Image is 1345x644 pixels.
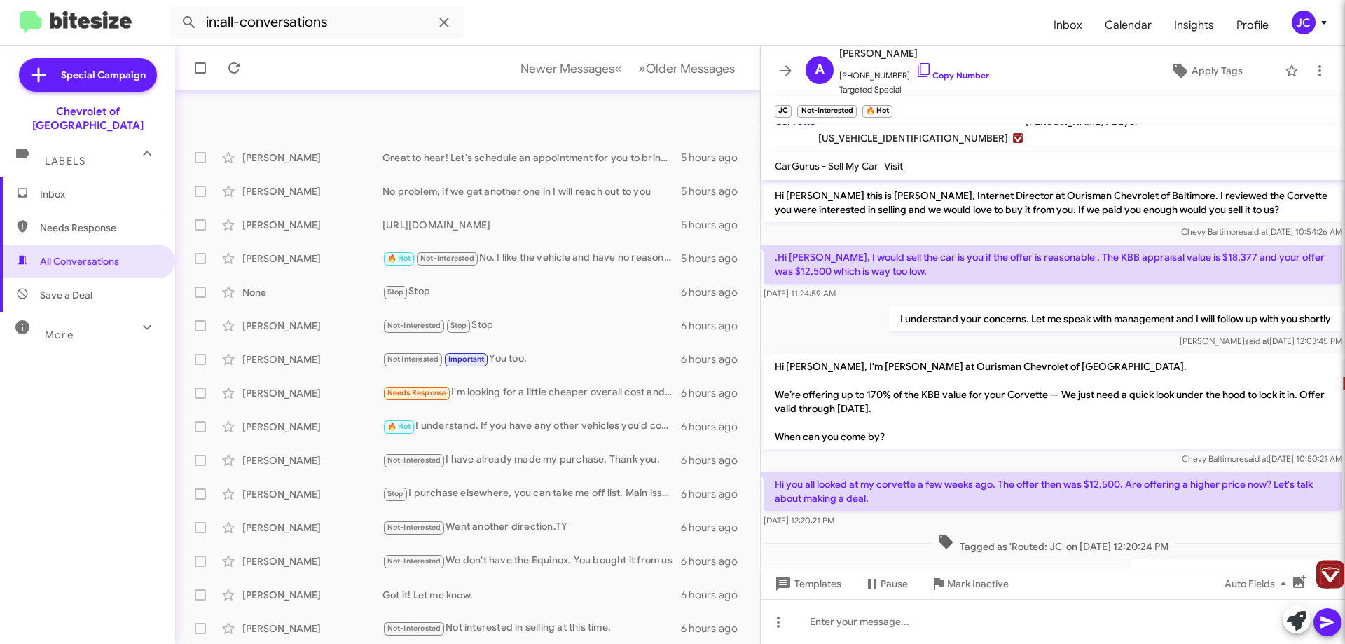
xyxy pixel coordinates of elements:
[681,218,749,232] div: 5 hours ago
[448,355,485,364] span: Important
[1134,58,1278,83] button: Apply Tags
[681,420,749,434] div: 6 hours ago
[815,59,825,81] span: A
[916,70,989,81] a: Copy Number
[513,54,743,83] nav: Page navigation example
[681,252,749,266] div: 5 hours ago
[45,329,74,341] span: More
[382,519,681,535] div: Went another direction.TY
[646,61,735,76] span: Older Messages
[19,58,157,92] a: Special Campaign
[681,487,749,501] div: 6 hours ago
[947,571,1009,596] span: Mark Inactive
[764,354,1342,449] p: Hi [PERSON_NAME], I'm [PERSON_NAME] at Ourisman Chevrolet of [GEOGRAPHIC_DATA]. We’re offering up...
[387,523,441,532] span: Not-Interested
[242,218,382,232] div: [PERSON_NAME]
[387,624,441,633] span: Not-Interested
[1131,559,1342,584] p: How many miles are on the Corvette now?
[839,62,989,83] span: [PHONE_NUMBER]
[681,622,749,636] div: 6 hours ago
[242,453,382,467] div: [PERSON_NAME]
[862,105,892,118] small: 🔥 Hot
[242,252,382,266] div: [PERSON_NAME]
[382,418,681,434] div: I understand. If you have any other vehicles you'd consider selling, let me know. Were you in the...
[242,554,382,568] div: [PERSON_NAME]
[1225,5,1280,46] a: Profile
[387,254,411,263] span: 🔥 Hot
[242,352,382,366] div: [PERSON_NAME]
[382,553,681,569] div: We don't have the Equinox. You bought it from us
[1180,336,1342,346] span: [PERSON_NAME] [DATE] 12:03:45 PM
[889,306,1342,331] p: I understand your concerns. Let me speak with management and I will follow up with you shortly
[764,472,1342,511] p: Hi you all looked at my corvette a few weeks ago. The offer then was $12,500. Are offering a high...
[839,45,989,62] span: [PERSON_NAME]
[1243,226,1268,237] span: said at
[1213,571,1303,596] button: Auto Fields
[40,221,159,235] span: Needs Response
[40,254,119,268] span: All Conversations
[764,245,1342,284] p: .Hi [PERSON_NAME], I would sell the car is you if the offer is reasonable . The KBB appraisal val...
[1225,571,1292,596] span: Auto Fields
[242,487,382,501] div: [PERSON_NAME]
[919,571,1020,596] button: Mark Inactive
[61,68,146,82] span: Special Campaign
[797,105,856,118] small: Not-Interested
[382,385,681,401] div: I'm looking for a little cheaper overall cost and a different color. I like the blue, cypress gra...
[1245,336,1269,346] span: said at
[772,571,841,596] span: Templates
[382,184,681,198] div: No problem, if we get another one in I will reach out to you
[681,453,749,467] div: 6 hours ago
[1042,5,1094,46] a: Inbox
[382,351,681,367] div: You too.
[681,151,749,165] div: 5 hours ago
[382,588,681,602] div: Got it! Let me know.
[614,60,622,77] span: «
[387,388,447,397] span: Needs Response
[884,160,903,172] span: Visit
[382,317,681,334] div: Stop
[853,571,919,596] button: Pause
[881,571,908,596] span: Pause
[242,319,382,333] div: [PERSON_NAME]
[382,284,681,300] div: Stop
[242,386,382,400] div: [PERSON_NAME]
[761,571,853,596] button: Templates
[681,352,749,366] div: 6 hours ago
[1280,11,1330,34] button: JC
[420,254,474,263] span: Not-Interested
[681,521,749,535] div: 6 hours ago
[382,486,681,502] div: I purchase elsewhere, you can take me off list. Main issue was your discount online is misleading...
[681,386,749,400] div: 6 hours ago
[382,250,681,266] div: No. I like the vehicle and have no reasons to change at this time
[1181,226,1342,237] span: Chevy Baltimore [DATE] 10:54:26 AM
[450,321,467,330] span: Stop
[512,54,630,83] button: Previous
[1192,58,1243,83] span: Apply Tags
[382,151,681,165] div: Great to hear! Let's schedule an appointment for you to bring in your Cruze. When are you availab...
[40,288,92,302] span: Save a Deal
[387,321,441,330] span: Not-Interested
[1244,453,1269,464] span: said at
[839,83,989,97] span: Targeted Special
[1292,11,1316,34] div: JC
[242,285,382,299] div: None
[382,218,681,232] div: [URL][DOMAIN_NAME]
[681,184,749,198] div: 5 hours ago
[387,556,441,566] span: Not-Interested
[1163,5,1225,46] span: Insights
[764,183,1342,222] p: Hi [PERSON_NAME] this is [PERSON_NAME], Internet Director at Ourisman Chevrolet of Baltimore. I r...
[242,420,382,434] div: [PERSON_NAME]
[40,187,159,201] span: Inbox
[764,288,836,299] span: [DATE] 11:24:59 AM
[1182,453,1342,464] span: Chevy Baltimore [DATE] 10:50:21 AM
[638,60,646,77] span: »
[681,285,749,299] div: 6 hours ago
[387,422,411,431] span: 🔥 Hot
[775,105,792,118] small: JC
[932,533,1174,554] span: Tagged as 'Routed: JC' on [DATE] 12:20:24 PM
[242,622,382,636] div: [PERSON_NAME]
[775,160,878,172] span: CarGurus - Sell My Car
[387,287,404,296] span: Stop
[681,588,749,602] div: 6 hours ago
